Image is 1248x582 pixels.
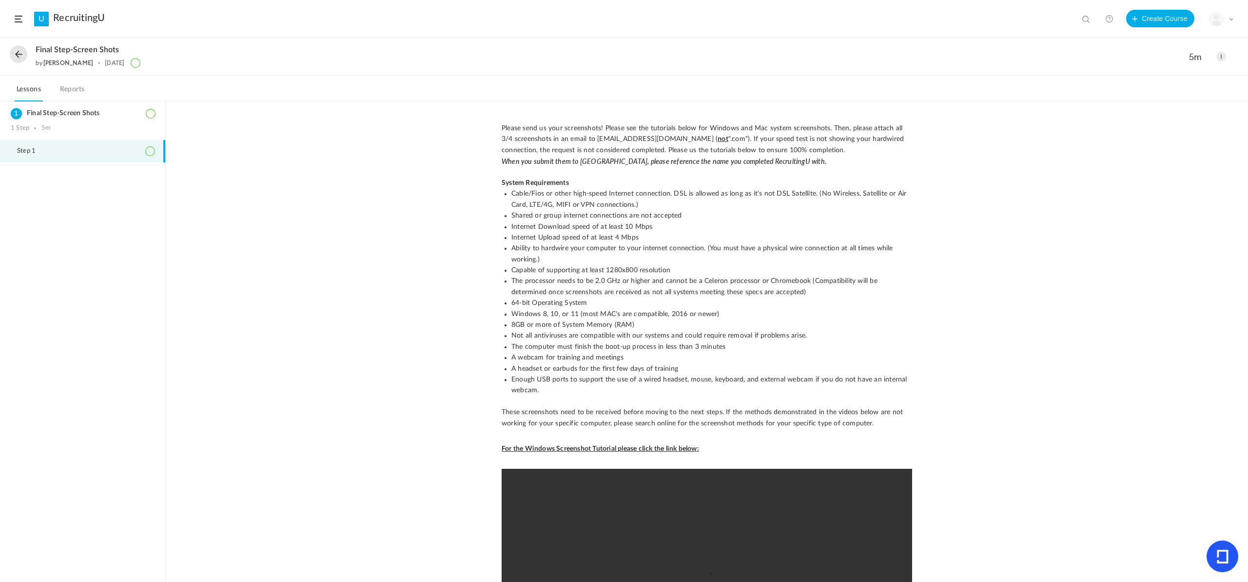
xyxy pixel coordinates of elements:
li: A headset or earbuds for the first few days of training [511,363,912,374]
a: Reports [58,83,87,101]
u: For the Windows Screenshot Tutorial please click the link below: [502,445,699,452]
div: [DATE] [105,60,124,66]
div: 1 Step [11,124,29,132]
span: 5m [1189,51,1207,62]
li: Capable of supporting at least 1280x800 resolution [511,265,912,276]
li: Ability to hardwire your computer to your internet connection. (You must have a physical wire con... [511,243,912,265]
a: U [34,12,49,26]
u: not [718,136,728,142]
strong: System Requirements [502,180,569,186]
div: by [36,60,93,66]
li: 8GB or more of System Memory (RAM) [511,320,912,330]
li: 64-bit Operating System [511,298,912,308]
li: Shared or group internet connections are not accepted [511,210,912,221]
button: Create Course [1126,10,1194,27]
li: Internet Download speed of at least 10 Mbps [511,221,912,232]
em: When you submit them to [GEOGRAPHIC_DATA], please reference the name you completed RecruitingU with. [502,156,826,166]
img: user-image.png [1209,12,1223,26]
a: [PERSON_NAME] [43,59,94,66]
h3: Final Step-Screen Shots [11,109,155,118]
li: The computer must finish the boot-up process in less than 3 minutes [511,341,912,352]
span: Step 1 [17,147,48,155]
p: Please send us your screenshots! Please see the tutorials below for Windows and Mac system screen... [502,123,912,156]
span: Final Step-Screen Shots [36,45,119,55]
li: Windows 8, 10, or 11 (most MAC's are compatible, 2016 or newer) [511,309,912,320]
a: Lessons [15,83,43,101]
a: RecruitingU [53,12,105,24]
li: Cable/Fios or other high-speed Internet connection. DSL is allowed as long as it's not DSL Satell... [511,188,912,210]
li: Enough USB ports to support the use of a wired headset, mouse, keyboard, and external webcam if y... [511,374,912,396]
li: The processor needs to be 2.0 GHz or higher and cannot be a Celeron processor or Chromebook (Comp... [511,276,912,298]
li: A webcam for training and meetings [511,352,912,363]
p: These screenshots need to be received before moving to the next steps. If the methods demonstrate... [502,407,912,429]
div: 5m [41,124,51,132]
li: Internet Upload speed of at least 4 Mbps [511,232,912,243]
li: Not all antiviruses are compatible with our systems and could require removal if problems arise. [511,330,912,341]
